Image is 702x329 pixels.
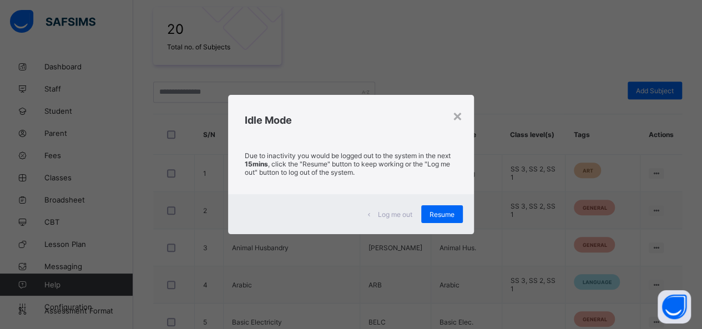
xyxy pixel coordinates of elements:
[658,290,691,323] button: Open asap
[245,114,457,126] h2: Idle Mode
[245,160,268,168] strong: 15mins
[430,210,454,219] span: Resume
[378,210,412,219] span: Log me out
[245,151,457,176] p: Due to inactivity you would be logged out to the system in the next , click the "Resume" button t...
[452,106,463,125] div: ×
